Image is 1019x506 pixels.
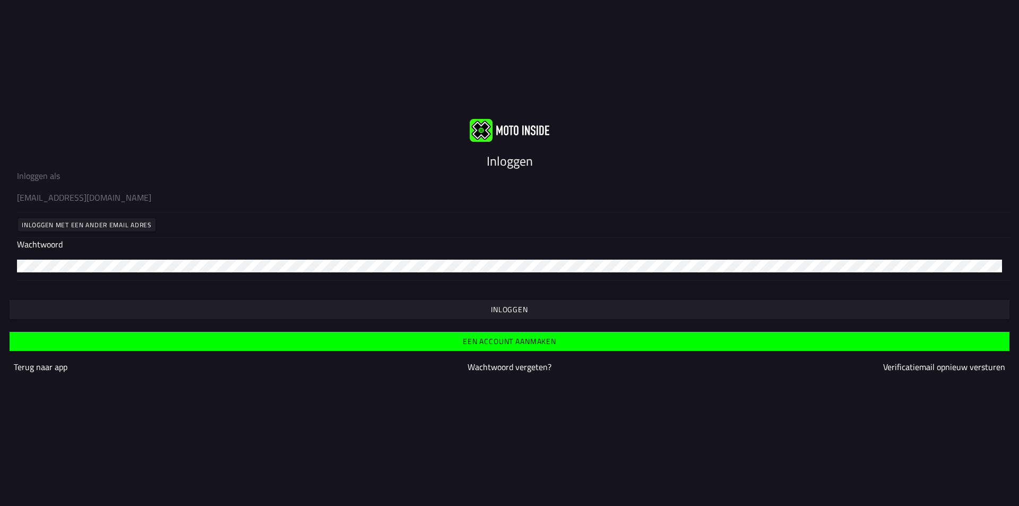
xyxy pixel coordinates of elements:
a: Verificatiemail opnieuw versturen [883,361,1005,373]
ion-text: Inloggen [487,151,533,170]
ion-input: Inloggen als [17,169,1002,212]
ion-button: Inloggen met een ander email adres [18,218,156,231]
a: Wachtwoord vergeten? [468,361,551,373]
ion-button: Een account aanmaken [10,332,1009,351]
ion-input: Wachtwoord [17,238,1002,280]
ion-text: Inloggen [491,306,528,313]
a: Terug naar app [14,361,67,373]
